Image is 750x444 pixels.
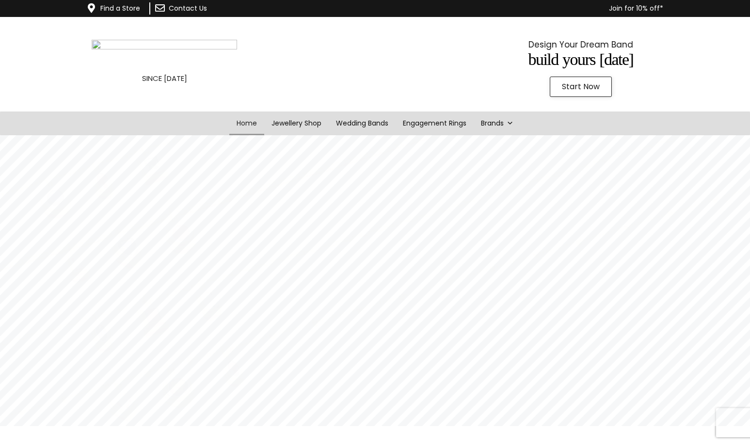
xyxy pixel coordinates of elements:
span: Build Yours [DATE] [528,50,633,68]
p: SINCE [DATE] [24,72,305,85]
a: Brands [474,111,521,135]
p: Join for 10% off* [264,2,663,15]
a: Wedding Bands [329,111,396,135]
a: Engagement Rings [396,111,474,135]
a: Jewellery Shop [264,111,329,135]
span: Start Now [562,83,600,91]
a: Contact Us [169,3,207,13]
p: Design Your Dream Band [441,37,721,52]
a: Home [229,111,264,135]
a: Start Now [550,77,612,97]
a: Find a Store [100,3,140,13]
